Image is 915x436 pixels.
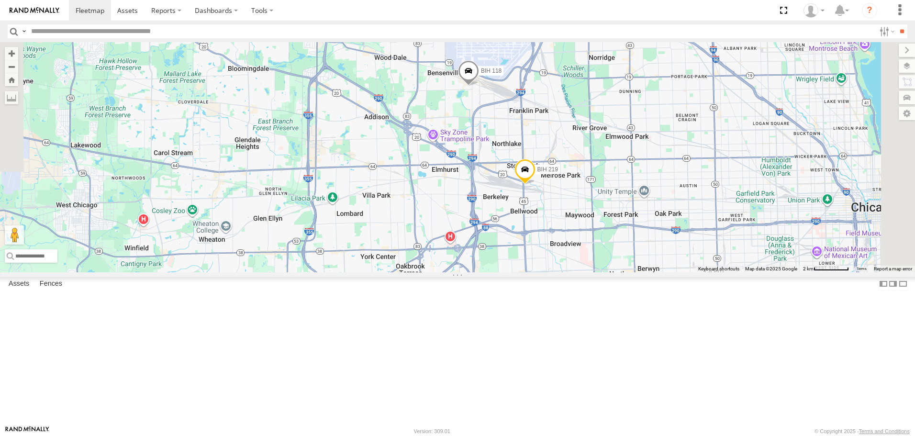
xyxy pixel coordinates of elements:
[876,24,896,38] label: Search Filter Options
[35,278,67,291] label: Fences
[5,73,18,86] button: Zoom Home
[5,426,49,436] a: Visit our Website
[10,7,59,14] img: rand-logo.svg
[859,428,910,434] a: Terms and Conditions
[857,267,867,270] a: Terms (opens in new tab)
[862,3,877,18] i: ?
[803,266,814,271] span: 2 km
[745,266,797,271] span: Map data ©2025 Google
[5,225,24,245] button: Drag Pegman onto the map to open Street View
[481,67,502,74] span: BIH 118
[879,277,888,291] label: Dock Summary Table to the Left
[898,277,908,291] label: Hide Summary Table
[414,428,450,434] div: Version: 309.01
[698,266,739,272] button: Keyboard shortcuts
[537,167,558,173] span: BIH 219
[5,60,18,73] button: Zoom out
[4,278,34,291] label: Assets
[874,266,912,271] a: Report a map error
[5,91,18,104] label: Measure
[800,266,852,272] button: Map Scale: 2 km per 70 pixels
[815,428,910,434] div: © Copyright 2025 -
[800,3,828,18] div: Nele .
[5,47,18,60] button: Zoom in
[888,277,898,291] label: Dock Summary Table to the Right
[20,24,28,38] label: Search Query
[899,107,915,120] label: Map Settings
